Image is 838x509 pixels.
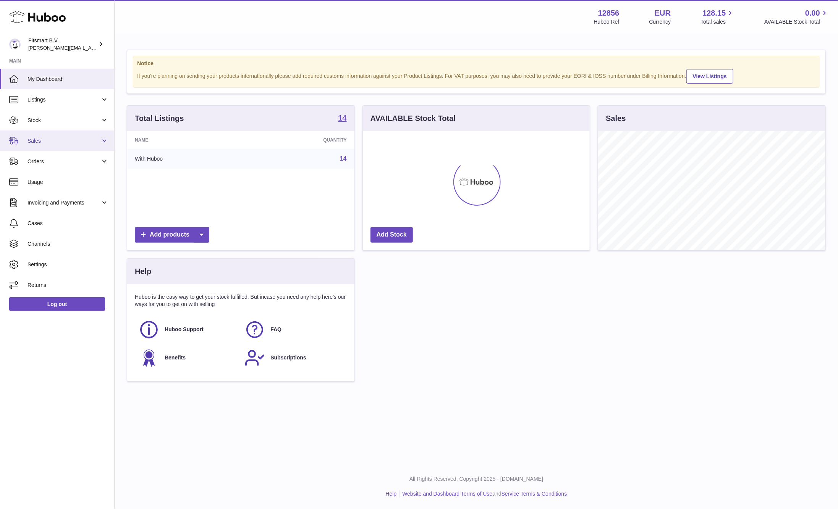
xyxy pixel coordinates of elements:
strong: 14 [338,114,346,122]
a: Benefits [139,348,237,368]
span: [PERSON_NAME][EMAIL_ADDRESS][DOMAIN_NAME] [28,45,153,51]
span: Benefits [165,354,186,361]
span: Huboo Support [165,326,204,333]
span: Channels [28,240,108,248]
h3: Help [135,266,151,277]
p: Huboo is the easy way to get your stock fulfilled. But incase you need any help here's our ways f... [135,293,347,308]
span: Total sales [700,18,734,26]
span: Usage [28,179,108,186]
span: 0.00 [805,8,820,18]
a: Huboo Support [139,319,237,340]
span: 128.15 [702,8,726,18]
span: Sales [28,137,100,145]
div: Fitsmart B.V. [28,37,97,52]
span: My Dashboard [28,76,108,83]
span: Settings [28,261,108,268]
span: Invoicing and Payments [28,199,100,206]
span: FAQ [270,326,281,333]
th: Name [127,131,247,149]
a: View Listings [686,69,733,84]
a: 0.00 AVAILABLE Stock Total [764,8,829,26]
strong: Notice [137,60,815,67]
span: Orders [28,158,100,165]
div: Huboo Ref [594,18,620,26]
span: Stock [28,117,100,124]
p: All Rights Reserved. Copyright 2025 - [DOMAIN_NAME] [121,475,832,483]
span: Subscriptions [270,354,306,361]
th: Quantity [247,131,354,149]
a: 128.15 Total sales [700,8,734,26]
a: Subscriptions [244,348,343,368]
h3: Total Listings [135,113,184,124]
a: FAQ [244,319,343,340]
a: Website and Dashboard Terms of Use [402,491,492,497]
a: 14 [340,155,347,162]
span: Returns [28,282,108,289]
div: Currency [649,18,671,26]
a: Help [386,491,397,497]
span: Cases [28,220,108,227]
span: Listings [28,96,100,103]
span: AVAILABLE Stock Total [764,18,829,26]
td: With Huboo [127,149,247,169]
div: If you're planning on sending your products internationally please add required customs informati... [137,68,815,84]
li: and [400,490,567,498]
h3: AVAILABLE Stock Total [370,113,456,124]
a: Add Stock [370,227,413,243]
a: Log out [9,297,105,311]
h3: Sales [606,113,626,124]
a: Add products [135,227,209,243]
strong: EUR [655,8,671,18]
a: 14 [338,114,346,123]
strong: 12856 [598,8,620,18]
a: Service Terms & Conditions [502,491,567,497]
img: jonathan@leaderoo.com [9,39,21,50]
